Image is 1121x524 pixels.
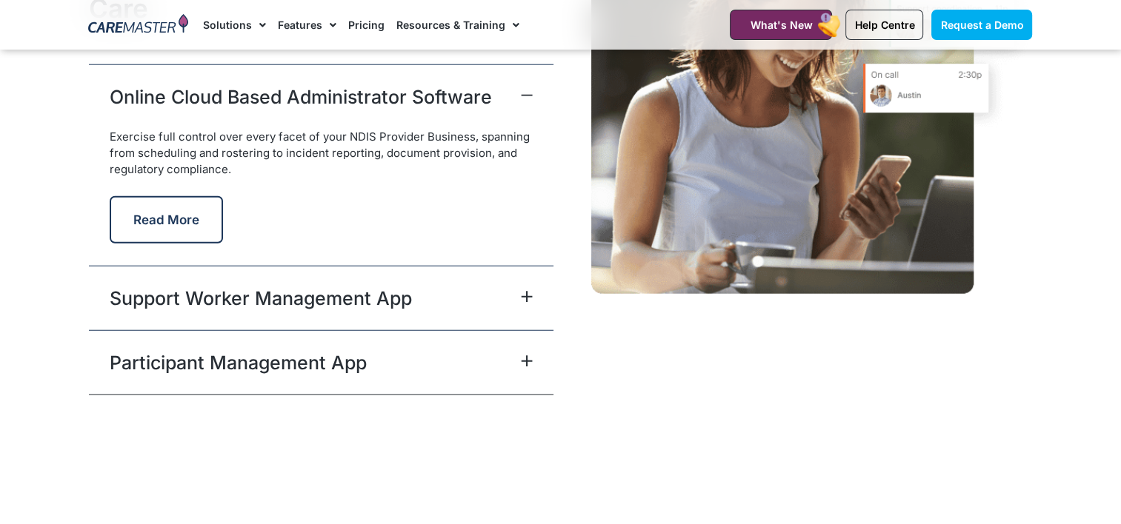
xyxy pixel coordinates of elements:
[89,330,553,394] div: Participant Management App
[110,285,412,312] a: Support Worker Management App
[110,84,492,110] a: Online Cloud Based Administrator Software
[730,10,832,40] a: What's New
[110,130,530,176] span: Exercise full control over every facet of your NDIS Provider Business, spanning from scheduling a...
[931,10,1032,40] a: Request a Demo
[750,19,812,31] span: What's New
[854,19,914,31] span: Help Centre
[110,349,367,376] a: Participant Management App
[845,10,923,40] a: Help Centre
[89,64,553,129] div: Online Cloud Based Administrator Software
[89,266,553,330] div: Support Worker Management App
[940,19,1023,31] span: Request a Demo
[89,129,553,266] div: Online Cloud Based Administrator Software
[110,196,223,243] button: Read More
[88,14,188,36] img: CareMaster Logo
[110,213,223,227] a: Read More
